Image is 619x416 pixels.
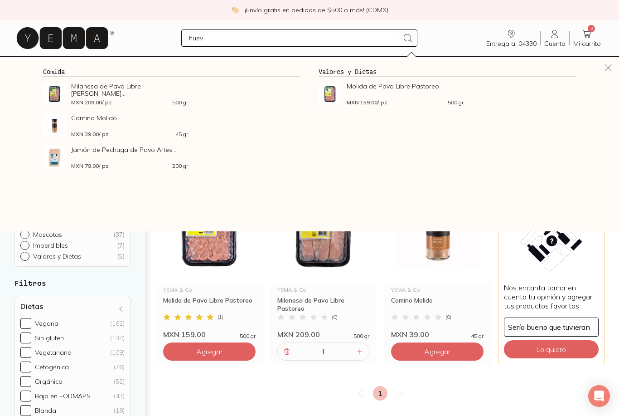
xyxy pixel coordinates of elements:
a: Los Imperdibles ⚡️ [202,56,287,74]
a: Molida de Pavo Libre PastoreoMolida de Pavo Libre PastoreoMXN 159.00/ pz500 gr [319,83,576,105]
a: Sucursales 📍 [121,56,184,74]
a: Entrega a: 04330 [483,29,540,48]
div: ( 7 ) [117,241,125,250]
img: Milanesa de Pavo Libre Pastoreo [43,83,66,105]
div: Orgánica [35,377,63,386]
div: Bajo en FODMAPS [35,392,91,400]
a: Jamón de Pechuga de Pavo ArtesanalJamón de Pechuga de Pavo Artes...MXN 79.00/ pz200 gr [43,146,300,169]
img: Molida de Pavo Libre Pastoreo [319,83,341,105]
a: Los estrenos ✨ [305,56,377,74]
input: Cetogénica(76) [20,362,31,372]
span: Milanesa de Pavo Libre [PERSON_NAME]... [71,83,188,97]
img: check [231,6,239,14]
span: Agregar [424,347,450,356]
input: Orgánica(52) [20,376,31,387]
span: ( 1 ) [218,314,223,320]
div: (134) [110,334,125,342]
span: 45 gr [175,132,188,137]
button: Lo quiero [504,340,599,358]
div: Cetogénica [35,363,69,371]
span: ( 0 ) [445,314,451,320]
span: MXN 159.00 / pz [347,100,387,105]
div: (18) [114,406,125,415]
div: Blanda [35,406,56,415]
input: Blanda(18) [20,405,31,416]
a: 3Mi carrito [570,29,604,48]
div: (162) [110,319,125,328]
span: Jamón de Pechuga de Pavo Artes... [71,146,188,153]
span: Entrega a: 04330 [486,39,537,48]
button: Agregar [391,343,484,361]
div: ( 37 ) [113,230,125,239]
img: Jamón de Pechuga de Pavo Artesanal [43,146,66,169]
span: Cuenta [544,39,566,48]
span: 500 gr [353,333,369,339]
a: 34176 milanesa de pavo libre pastoreo yemaYEMA & CoMilanesa de Pavo Libre Pastoreo(0)MXN 209.0050... [270,172,377,339]
a: 1 [373,386,387,401]
div: (76) [114,363,125,371]
div: Vegetariana [35,348,72,357]
div: Comino Molido [391,296,484,313]
span: 45 gr [471,333,484,339]
img: Comino Molido [43,114,66,137]
div: ( 5 ) [117,252,125,260]
span: ( 0 ) [332,314,338,320]
h4: Dietas [20,302,43,311]
span: 500 gr [172,100,188,105]
a: 34177 molida pavo libre pastoreo yema copiaYEMA & CoMolida de Pavo Libre Pastoreo(1)MXN 159.00500 gr [156,172,263,339]
span: MXN 209.00 / pz [71,100,112,105]
span: 200 gr [172,163,188,169]
div: (109) [110,348,125,357]
div: YEMA & Co [163,287,256,293]
input: Busca los mejores productos [189,33,399,44]
input: Sin gluten(134) [20,333,31,343]
p: Imperdibles [33,241,68,250]
span: MXN 39.00 [391,330,429,339]
a: Comida [43,68,65,75]
input: Vegana(162) [20,318,31,329]
span: Comino Molido [71,114,188,122]
a: 29381 comino molido yemaYEMA & CoComino Molido(0)MXN 39.0045 gr [384,172,491,339]
input: Bajo en FODMAPS(43) [20,391,31,401]
span: MXN 39.00 / pz [71,132,109,137]
span: 500 gr [448,100,464,105]
a: Comino MolidoComino MolidoMXN 39.00/ pz45 gr [43,114,300,137]
p: Mascotas [33,230,62,239]
div: Milanesa de Pavo Libre Pastoreo [277,296,370,313]
div: Sin gluten [35,334,64,342]
a: Cuenta [541,29,569,48]
span: Molida de Pavo Libre Pastoreo [347,83,464,90]
p: Valores y Dietas [33,252,81,260]
div: Vegana [35,319,58,328]
strong: Filtros [15,279,46,287]
span: 3 [588,25,595,32]
span: Agregar [196,347,222,356]
span: 500 gr [240,333,256,339]
a: pasillo-todos-link [34,56,92,74]
div: YEMA & Co [277,287,370,293]
span: MXN 209.00 [277,330,320,339]
input: Vegetariana(109) [20,347,31,358]
button: Agregar [163,343,256,361]
div: Open Intercom Messenger [588,385,610,407]
div: (43) [114,392,125,400]
p: Nos encanta tomar en cuenta tu opinión y agregar tus productos favoritos [504,283,599,310]
span: MXN 79.00 / pz [71,163,109,169]
div: Molida de Pavo Libre Pastoreo [163,296,256,313]
div: YEMA & Co [391,287,484,293]
p: ¡Envío gratis en pedidos de $500 o más! (CDMX) [245,5,388,15]
span: MXN 159.00 [163,330,206,339]
a: Milanesa de Pavo Libre PastoreoMilanesa de Pavo Libre [PERSON_NAME]...MXN 209.00/ pz500 gr [43,83,300,105]
span: Mi carrito [573,39,601,48]
div: (52) [114,377,125,386]
a: Valores y Dietas [319,68,377,75]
